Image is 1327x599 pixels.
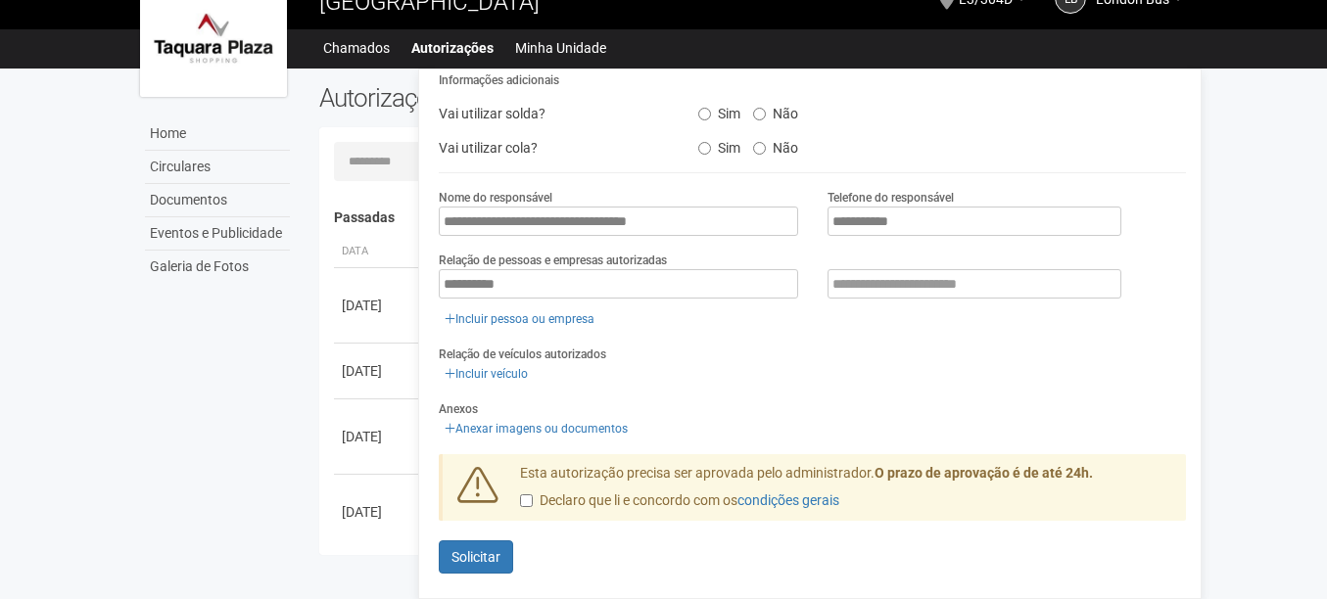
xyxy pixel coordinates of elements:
[828,189,954,207] label: Telefone do responsável
[439,418,634,439] a: Anexar imagens ou documentos
[505,464,1187,521] div: Esta autorização precisa ser aprovada pelo administrador.
[411,34,494,62] a: Autorizações
[439,71,559,89] label: Informações adicionais
[875,465,1093,481] strong: O prazo de aprovação é de até 24h.
[451,549,500,565] span: Solicitar
[145,184,290,217] a: Documentos
[753,108,766,120] input: Não
[439,189,552,207] label: Nome do responsável
[319,83,738,113] h2: Autorizações
[439,308,600,330] a: Incluir pessoa ou empresa
[334,210,1173,225] h4: Passadas
[753,99,798,122] label: Não
[520,491,839,511] label: Declaro que li e concordo com os
[342,361,414,381] div: [DATE]
[753,133,798,157] label: Não
[145,117,290,151] a: Home
[439,363,534,385] a: Incluir veículo
[439,346,606,363] label: Relação de veículos autorizados
[323,34,390,62] a: Chamados
[439,400,478,418] label: Anexos
[698,108,711,120] input: Sim
[145,251,290,283] a: Galeria de Fotos
[342,296,414,315] div: [DATE]
[737,492,839,508] a: condições gerais
[145,151,290,184] a: Circulares
[698,133,740,157] label: Sim
[342,502,414,522] div: [DATE]
[342,427,414,446] div: [DATE]
[698,142,711,155] input: Sim
[753,142,766,155] input: Não
[424,133,683,162] div: Vai utilizar cola?
[698,99,740,122] label: Sim
[439,540,513,574] button: Solicitar
[424,99,683,128] div: Vai utilizar solda?
[334,236,422,268] th: Data
[439,252,667,269] label: Relação de pessoas e empresas autorizadas
[145,217,290,251] a: Eventos e Publicidade
[515,34,606,62] a: Minha Unidade
[520,494,533,507] input: Declaro que li e concordo com oscondições gerais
